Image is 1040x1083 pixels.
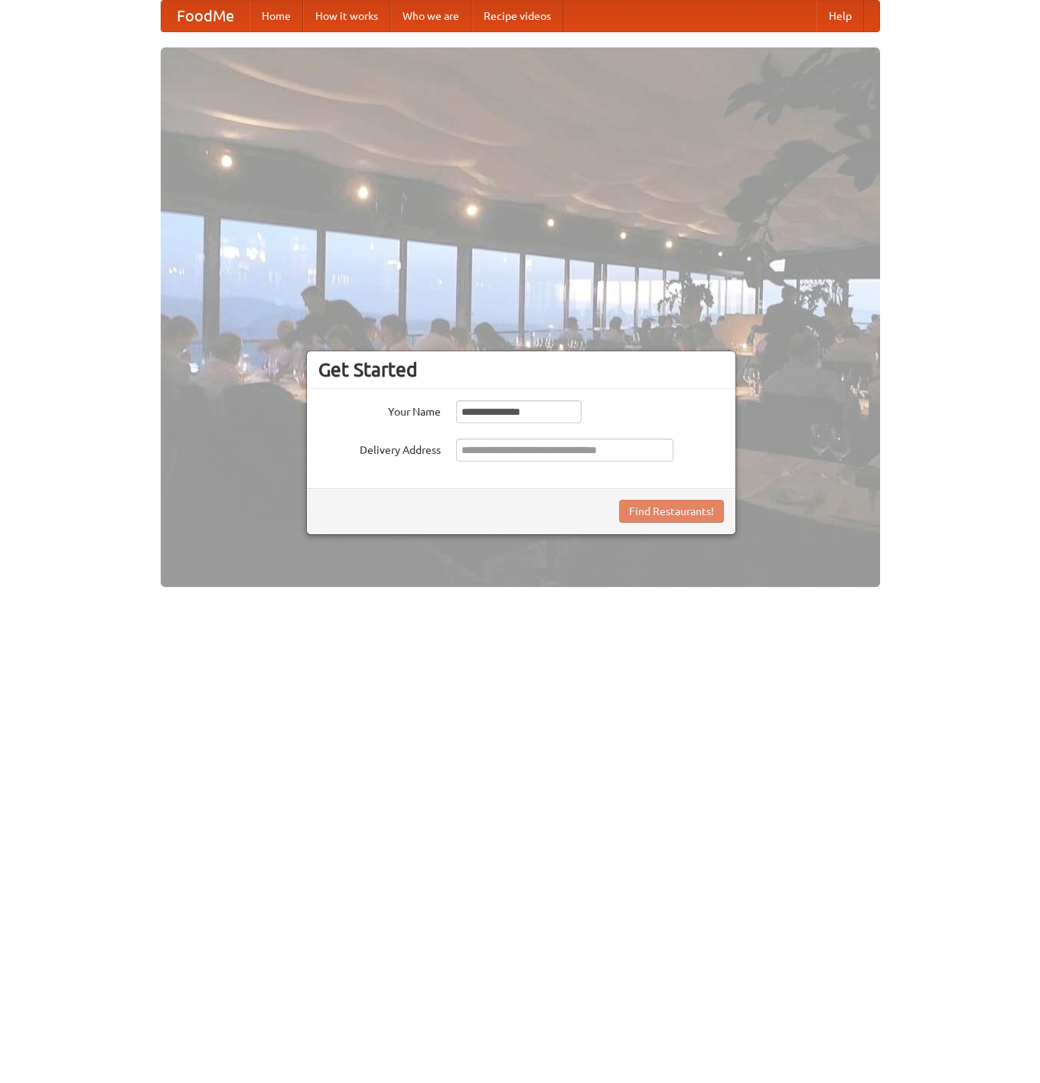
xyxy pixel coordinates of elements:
[619,500,724,523] button: Find Restaurants!
[303,1,390,31] a: How it works
[318,358,724,381] h3: Get Started
[318,439,441,458] label: Delivery Address
[161,1,249,31] a: FoodMe
[471,1,563,31] a: Recipe videos
[249,1,303,31] a: Home
[390,1,471,31] a: Who we are
[817,1,864,31] a: Help
[318,400,441,419] label: Your Name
